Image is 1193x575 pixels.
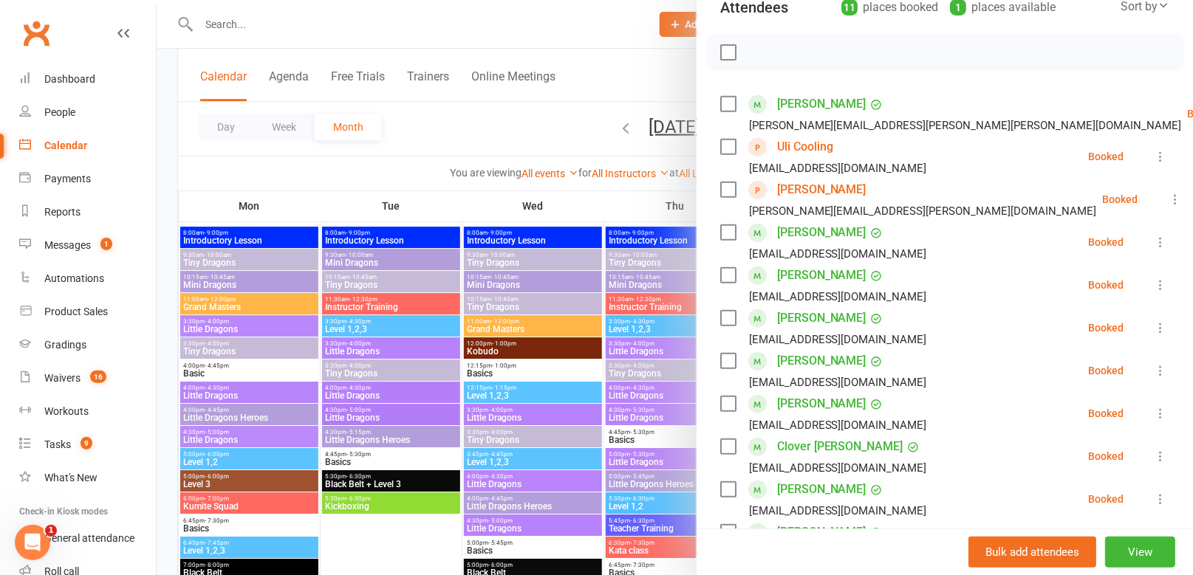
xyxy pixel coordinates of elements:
a: Clubworx [18,15,55,52]
div: [EMAIL_ADDRESS][DOMAIN_NAME] [749,373,927,392]
div: [EMAIL_ADDRESS][DOMAIN_NAME] [749,287,927,306]
a: What's New [19,461,156,495]
div: Booked [1088,237,1124,247]
a: Dashboard [19,63,156,96]
div: [EMAIL_ADDRESS][DOMAIN_NAME] [749,416,927,435]
a: General attendance kiosk mode [19,522,156,555]
div: General attendance [44,532,134,544]
span: 1 [100,238,112,250]
div: Booked [1088,408,1124,419]
a: Waivers 16 [19,362,156,395]
a: [PERSON_NAME] [777,306,866,330]
div: Booked [1088,151,1124,162]
div: [EMAIL_ADDRESS][DOMAIN_NAME] [749,159,927,178]
div: Messages [44,239,91,251]
a: Automations [19,262,156,295]
div: Workouts [44,405,89,417]
div: [PERSON_NAME][EMAIL_ADDRESS][PERSON_NAME][DOMAIN_NAME] [749,202,1097,221]
div: Calendar [44,140,87,151]
a: [PERSON_NAME] [777,392,866,416]
button: View [1105,537,1175,568]
a: [PERSON_NAME] [777,92,866,116]
div: [EMAIL_ADDRESS][DOMAIN_NAME] [749,458,927,478]
span: 1 [45,525,57,537]
a: [PERSON_NAME] [777,221,866,244]
div: What's New [44,472,98,483]
button: Bulk add attendees [968,537,1096,568]
div: Product Sales [44,306,108,317]
div: [EMAIL_ADDRESS][DOMAIN_NAME] [749,330,927,349]
a: [PERSON_NAME] [777,520,866,544]
div: [PERSON_NAME][EMAIL_ADDRESS][PERSON_NAME][PERSON_NAME][DOMAIN_NAME] [749,116,1182,135]
div: Gradings [44,339,86,351]
div: [EMAIL_ADDRESS][DOMAIN_NAME] [749,501,927,520]
a: Reports [19,196,156,229]
div: Waivers [44,372,81,384]
div: Booked [1088,365,1124,376]
a: Clover [PERSON_NAME] [777,435,903,458]
a: Messages 1 [19,229,156,262]
div: Booked [1088,280,1124,290]
a: People [19,96,156,129]
a: Gradings [19,328,156,362]
a: [PERSON_NAME] [777,478,866,501]
div: Booked [1103,194,1138,204]
div: Booked [1088,451,1124,461]
div: Payments [44,173,91,185]
div: People [44,106,75,118]
a: Product Sales [19,295,156,328]
a: [PERSON_NAME] [777,264,866,287]
div: Tasks [44,438,71,450]
a: Tasks 9 [19,428,156,461]
div: Automations [44,272,104,284]
a: Workouts [19,395,156,428]
a: [PERSON_NAME] [777,178,866,202]
a: Uli Cooling [777,135,833,159]
div: Reports [44,206,81,218]
a: Calendar [19,129,156,162]
div: Booked [1088,494,1124,504]
div: Dashboard [44,73,95,85]
a: Payments [19,162,156,196]
a: [PERSON_NAME] [777,349,866,373]
span: 16 [90,371,106,383]
span: 9 [81,437,92,450]
iframe: Intercom live chat [15,525,50,560]
div: [EMAIL_ADDRESS][DOMAIN_NAME] [749,244,927,264]
div: Booked [1088,323,1124,333]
